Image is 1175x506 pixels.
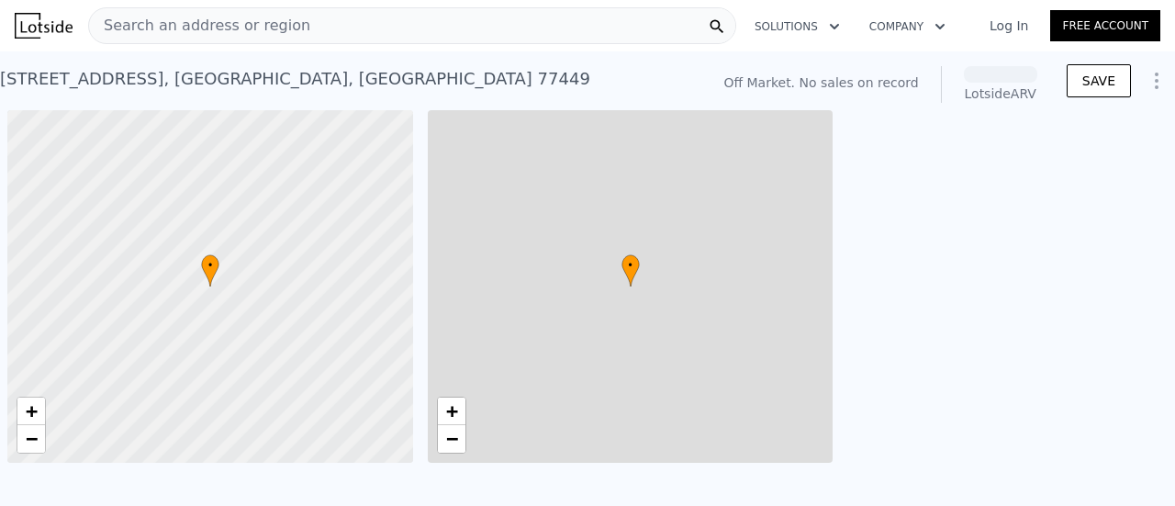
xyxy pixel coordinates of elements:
div: • [621,254,640,287]
div: • [201,254,219,287]
span: Search an address or region [89,15,310,37]
a: Free Account [1050,10,1160,41]
button: Show Options [1138,62,1175,99]
button: SAVE [1067,64,1131,97]
img: Lotside [15,13,73,39]
span: • [201,257,219,274]
span: − [26,427,38,450]
div: Off Market. No sales on record [723,73,918,92]
a: Zoom in [17,398,45,425]
span: + [26,399,38,422]
span: • [621,257,640,274]
a: Zoom out [17,425,45,453]
button: Solutions [740,10,855,43]
div: Lotside ARV [964,84,1037,103]
span: + [445,399,457,422]
a: Zoom in [438,398,465,425]
button: Company [855,10,960,43]
span: − [445,427,457,450]
a: Zoom out [438,425,465,453]
a: Log In [968,17,1050,35]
